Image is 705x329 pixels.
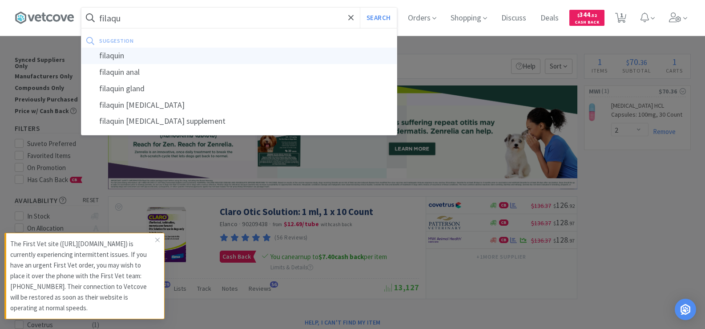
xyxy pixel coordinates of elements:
[360,8,397,28] button: Search
[575,20,599,26] span: Cash Back
[81,8,397,28] input: Search by item, sku, manufacturer, ingredient, size...
[81,81,397,97] div: filaquin gland
[577,12,580,18] span: $
[10,239,155,313] p: The First Vet site ([URL][DOMAIN_NAME]) is currently experiencing intermittent issues. If you hav...
[498,14,530,22] a: Discuss
[81,48,397,64] div: filaquin
[675,299,696,320] div: Open Intercom Messenger
[569,6,604,30] a: $344.52Cash Back
[537,14,562,22] a: Deals
[81,97,397,114] div: filaquin [MEDICAL_DATA]
[577,10,597,19] span: 344
[99,34,262,48] div: suggestion
[81,64,397,81] div: filaquin anal
[590,12,597,18] span: . 52
[612,15,630,23] a: 1
[81,113,397,130] div: filaquin [MEDICAL_DATA] supplement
